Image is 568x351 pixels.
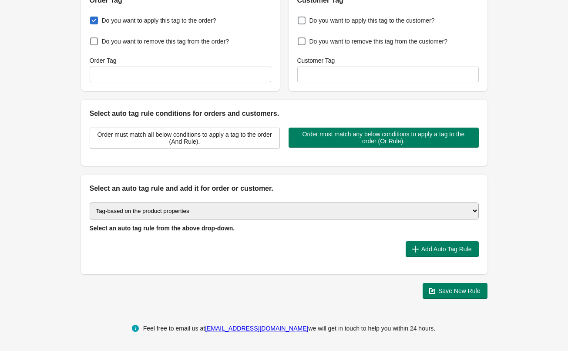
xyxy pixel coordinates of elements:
[406,241,479,257] button: Add Auto Tag Rule
[205,325,308,332] a: [EMAIL_ADDRESS][DOMAIN_NAME]
[90,225,235,232] span: Select an auto tag rule from the above drop-down.
[289,128,479,148] button: Order must match any below conditions to apply a tag to the order (Or Rule).
[102,16,216,25] span: Do you want to apply this tag to the order?
[438,287,481,294] span: Save New Rule
[423,283,487,299] button: Save New Rule
[90,108,479,119] h2: Select auto tag rule conditions for orders and customers.
[309,16,435,25] span: Do you want to apply this tag to the customer?
[90,56,117,65] label: Order Tag
[90,128,280,148] button: Order must match all below conditions to apply a tag to the order (And Rule).
[421,246,472,253] span: Add Auto Tag Rule
[296,131,472,145] span: Order must match any below conditions to apply a tag to the order (Or Rule).
[97,131,272,145] span: Order must match all below conditions to apply a tag to the order (And Rule).
[143,323,436,334] div: Feel free to email us at we will get in touch to help you within 24 hours.
[90,183,479,194] h2: Select an auto tag rule and add it for order or customer.
[297,56,335,65] label: Customer Tag
[309,37,447,46] span: Do you want to remove this tag from the customer?
[102,37,229,46] span: Do you want to remove this tag from the order?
